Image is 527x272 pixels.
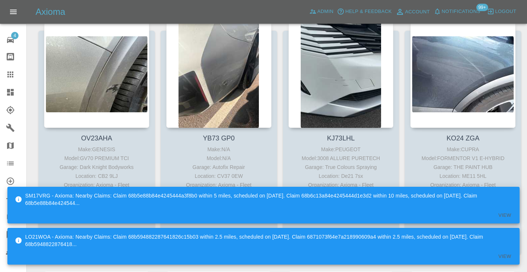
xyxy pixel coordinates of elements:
button: Open drawer [4,3,22,21]
div: Make: PEUGEOT [290,145,392,154]
div: Location: De21 7sx [290,172,392,180]
span: 99+ [476,4,488,11]
a: Admin [307,6,336,17]
button: View [493,210,517,221]
div: Organization: Axioma - Fleet [412,180,514,189]
div: Model: 3008 ALLURE PURETECH [290,154,392,163]
span: Help & Feedback [345,7,391,16]
div: Make: N/A [168,145,270,154]
div: LO21WOA - Axioma: Nearby Claims: Claim 68b594882287641826c15b03 within 2.5 miles, scheduled on [D... [15,230,514,251]
a: Account [394,6,432,18]
div: Model: FORMENTOR V1 E-HYBRID [412,154,514,163]
span: Notifications [442,7,480,16]
div: Location: CB2 9LJ [46,172,147,180]
div: Organization: Axioma - Fleet [168,180,270,189]
button: Logout [485,6,518,17]
a: YB73 GP0 [203,135,235,142]
div: Make: CUPRA [412,145,514,154]
button: View [493,251,517,262]
div: Garage: THE PAINT HUB [412,163,514,172]
div: Model: GV70 PREMIUM TCI [46,154,147,163]
a: KO24 ZGA [447,135,480,142]
button: Notifications [432,6,482,17]
button: Help & Feedback [335,6,393,17]
div: Location: ME11 5HL [412,172,514,180]
div: Make: GENESIS [46,145,147,154]
div: Location: CV37 0EW [168,172,270,180]
span: 4 [11,32,19,39]
a: OV23AHA [81,135,112,142]
div: SM17VRG - Axioma: Nearby Claims: Claim 68b5e88b84e4245444a3f8b0 within 5 miles, scheduled on [DAT... [15,189,514,210]
div: Garage: Dark Knight Bodyworks [46,163,147,172]
div: Organization: Axioma - Fleet [46,180,147,189]
span: Logout [495,7,516,16]
a: KJ73LHL [327,135,355,142]
div: Model: N/A [168,154,270,163]
div: Organization: Axioma - Fleet [290,180,392,189]
span: Admin [317,7,334,16]
div: Garage: True Colours Spraying [290,163,392,172]
span: Account [405,8,430,16]
h5: Axioma [36,6,65,18]
div: Garage: Autofix Repair [168,163,270,172]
